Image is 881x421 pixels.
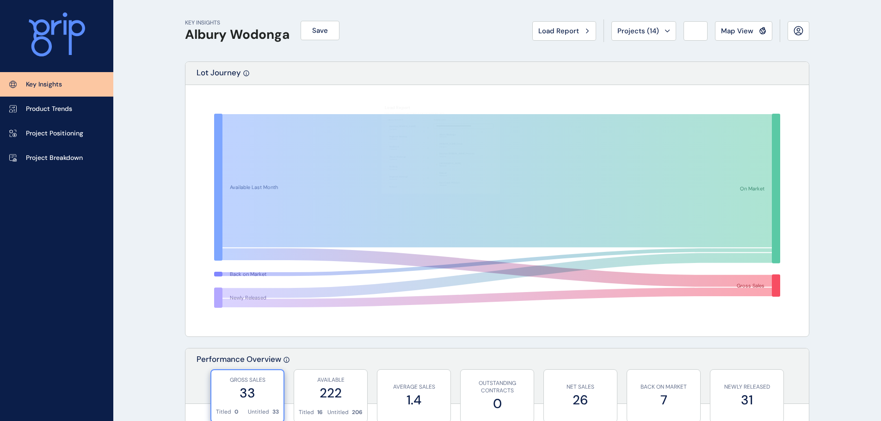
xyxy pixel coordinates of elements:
span: Load Report [538,26,579,36]
label: 31 [715,391,779,409]
button: Map View [715,21,772,41]
p: OUTSTANDING CONTRACTS [465,379,529,395]
button: Save [301,21,339,40]
p: KEY INSIGHTS [185,19,290,27]
p: Project Breakdown [26,153,83,163]
label: 1.4 [382,391,446,409]
p: 206 [352,409,363,416]
p: Untitled [248,408,269,416]
p: AVAILABLE [299,376,363,384]
span: Map View [721,26,753,36]
p: BACK ON MARKET [632,383,696,391]
p: Key Insights [26,80,62,89]
p: Performance Overview [197,354,281,403]
p: 0 [234,408,238,416]
button: Load Report [532,21,596,41]
p: GROSS SALES [216,376,279,384]
p: Titled [299,409,314,416]
label: 0 [465,395,529,413]
label: 26 [548,391,612,409]
span: Projects ( 14 ) [617,26,659,36]
button: Projects (14) [611,21,676,41]
p: Titled [216,408,231,416]
p: Untitled [327,409,349,416]
p: NET SALES [548,383,612,391]
p: Lot Journey [197,67,241,85]
label: 222 [299,384,363,402]
p: Product Trends [26,104,72,114]
p: 16 [317,409,323,416]
p: NEWLY RELEASED [715,383,779,391]
p: 33 [272,408,279,416]
label: 7 [632,391,696,409]
p: Project Positioning [26,129,83,138]
p: AVERAGE SALES [382,383,446,391]
span: Save [312,26,328,35]
h1: Albury Wodonga [185,27,290,43]
label: 33 [216,384,279,402]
